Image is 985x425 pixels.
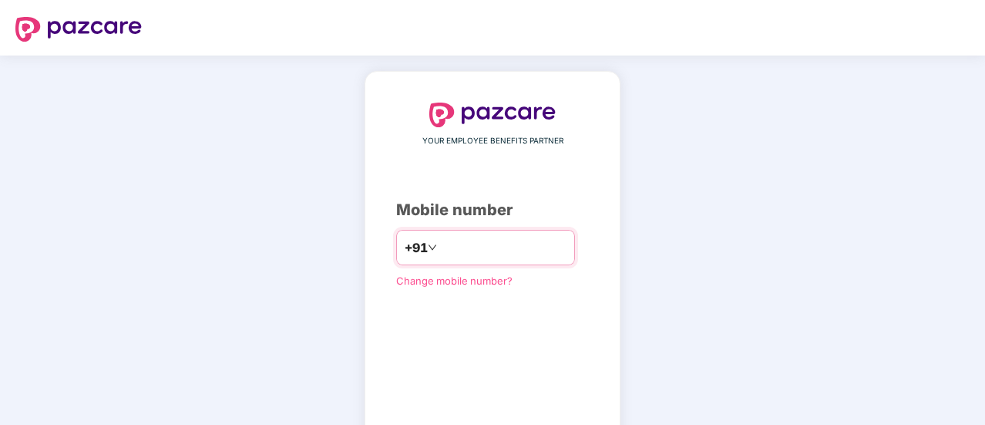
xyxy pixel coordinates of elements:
span: +91 [405,238,428,258]
img: logo [15,17,142,42]
span: YOUR EMPLOYEE BENEFITS PARTNER [422,135,563,147]
img: logo [429,103,556,127]
a: Change mobile number? [396,275,513,287]
span: down [428,243,437,252]
div: Mobile number [396,198,589,222]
